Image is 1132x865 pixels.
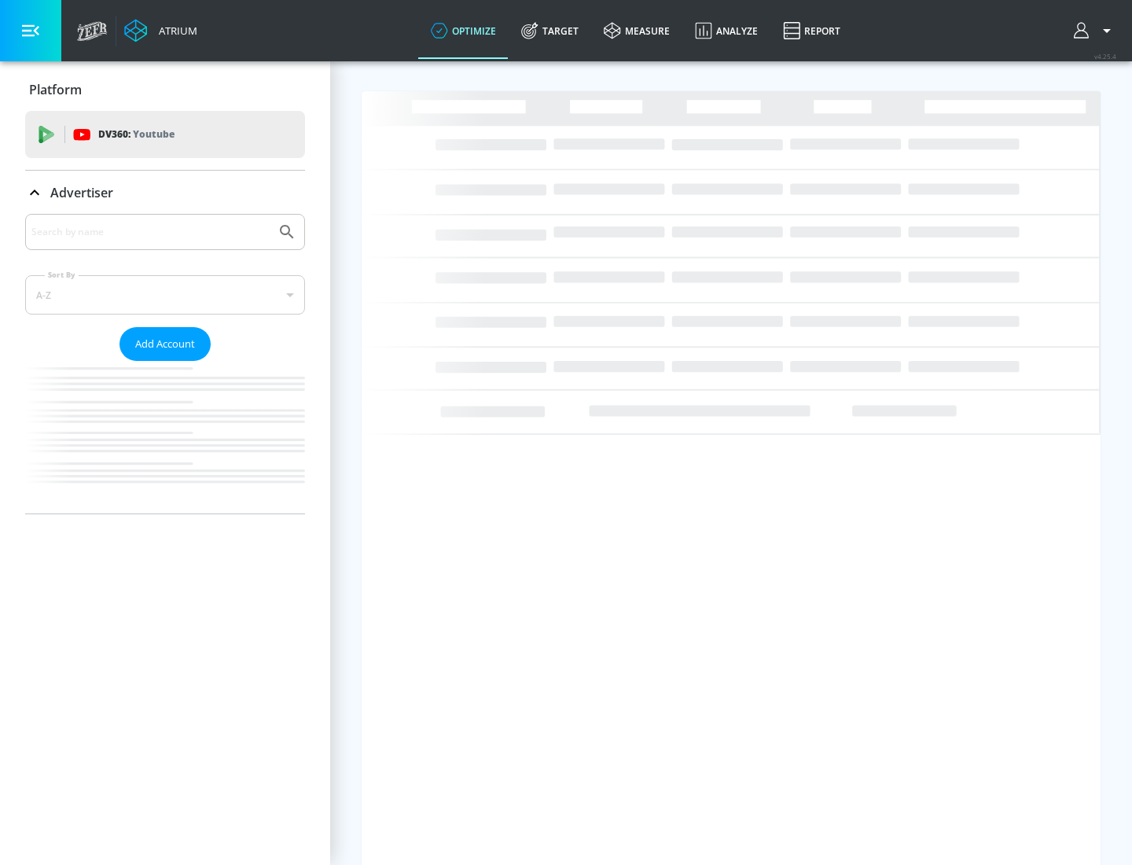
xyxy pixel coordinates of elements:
a: Target [509,2,591,59]
div: DV360: Youtube [25,111,305,158]
span: v 4.25.4 [1094,52,1116,61]
label: Sort By [45,270,79,280]
p: Advertiser [50,184,113,201]
p: Platform [29,81,82,98]
span: Add Account [135,335,195,353]
a: Report [770,2,853,59]
a: Analyze [682,2,770,59]
div: A-Z [25,275,305,315]
div: Advertiser [25,214,305,513]
div: Atrium [153,24,197,38]
input: Search by name [31,222,270,242]
a: measure [591,2,682,59]
button: Add Account [119,327,211,361]
p: Youtube [133,126,175,142]
p: DV360: [98,126,175,143]
a: Atrium [124,19,197,42]
div: Advertiser [25,171,305,215]
a: optimize [418,2,509,59]
div: Platform [25,68,305,112]
nav: list of Advertiser [25,361,305,513]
